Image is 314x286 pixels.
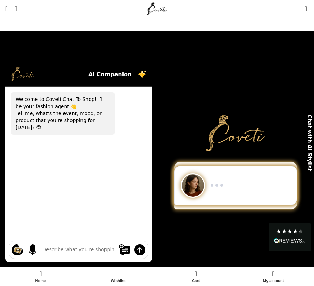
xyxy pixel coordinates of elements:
a: 0 Cart [157,269,235,284]
div: My Wishlist [294,2,301,16]
div: Read All Reviews [274,237,305,246]
a: Site logo [145,5,169,11]
span: 0 [195,269,200,274]
a: Home [2,269,79,284]
span: 0 [305,3,310,9]
a: My account [235,269,312,284]
div: My cart [157,269,235,284]
div: 4.28 Stars [276,229,304,234]
a: Search [11,2,20,16]
div: My wishlist [79,269,157,284]
a: Open mobile menu [2,2,11,16]
a: Wishlist [79,269,157,284]
a: 0 [301,2,311,16]
img: Primary Gold [206,115,265,151]
img: REVIEWS.io [274,238,305,243]
span: Home [5,279,76,283]
div: Chat to Shop demo [166,162,306,209]
span: My account [238,279,309,283]
div: Read All Reviews [269,223,311,251]
span: Wishlist [83,279,154,283]
span: Cart [161,279,231,283]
